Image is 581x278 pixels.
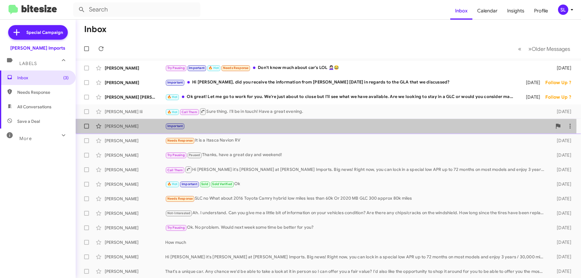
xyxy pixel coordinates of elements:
a: Special Campaign [8,25,68,40]
div: [DATE] [547,225,576,231]
div: [DATE] [518,94,545,100]
span: Needs Response [223,66,249,70]
div: [DATE] [547,167,576,173]
span: Inbox [17,75,69,81]
div: [PERSON_NAME] [105,181,165,187]
span: Important [167,124,183,128]
div: Follow Up ? [545,80,576,86]
div: [PERSON_NAME] [105,254,165,260]
button: SL [553,5,574,15]
div: [PERSON_NAME] [105,152,165,158]
span: Older Messages [532,46,570,52]
div: How much [165,239,547,245]
div: [PERSON_NAME] [105,123,165,129]
span: Try Pausing [167,153,185,157]
span: 🔥 Hot [167,182,178,186]
div: [DATE] [547,181,576,187]
span: 🔥 Hot [167,95,178,99]
div: [DATE] [547,254,576,260]
span: 🔥 Hot [167,110,178,114]
div: [DATE] [547,210,576,216]
div: Follow Up ? [545,94,576,100]
a: Insights [502,2,529,20]
div: Ah. I understand. Can you give me a little bit of information on your vehicles condition? Are the... [165,210,547,217]
span: Important [189,66,205,70]
span: » [528,45,532,53]
div: [DATE] [547,239,576,245]
span: Needs Response [17,89,69,95]
span: Needs Response [167,197,193,201]
span: « [518,45,521,53]
span: Sold Verified [212,182,232,186]
div: Hi [PERSON_NAME] it's [PERSON_NAME] at [PERSON_NAME] Imports. Big news! Right now, you can lock i... [165,254,547,260]
div: Hi [PERSON_NAME] it's [PERSON_NAME] at [PERSON_NAME] Imports. Big news! Right now, you can lock i... [165,166,547,173]
div: [DATE] [547,65,576,71]
h1: Inbox [84,25,107,34]
span: Special Campaign [26,29,63,35]
a: Profile [529,2,553,20]
div: [PERSON_NAME] [105,138,165,144]
div: [PERSON_NAME] [105,210,165,216]
span: Sold [201,182,208,186]
div: [PERSON_NAME] [105,65,165,71]
div: [DATE] [547,138,576,144]
span: Labels [19,61,37,66]
div: Sure thing. I'll be in touch! Have a great evening. [165,108,547,115]
span: Needs Response [167,139,193,142]
div: [DATE] [547,268,576,274]
span: Call Them [167,168,183,172]
div: [PERSON_NAME] Imports [10,45,65,51]
div: It is a Itasca Navion RV [165,137,547,144]
div: [DATE] [518,80,545,86]
span: Save a Deal [17,118,40,124]
span: Call Them [182,110,197,114]
span: (3) [63,75,69,81]
div: [PERSON_NAME] Iii [105,109,165,115]
div: That's a unique car. Any chance we'd be able to take a look at it in person so I can offer you a ... [165,268,547,274]
div: [PERSON_NAME] [105,196,165,202]
div: [DATE] [547,196,576,202]
span: 🔥 Hot [208,66,219,70]
div: [PERSON_NAME] [105,167,165,173]
span: Important [182,182,197,186]
div: [DATE] [547,109,576,115]
span: Important [167,80,183,84]
span: Paused [189,153,200,157]
div: Hi [PERSON_NAME], did you receive the information from [PERSON_NAME] [DATE] in regards to the GLA... [165,79,518,86]
div: Ok. No problem. Would next week some time be better for you? [165,224,547,231]
div: Thanks, have a great day and weekend! [165,152,547,159]
span: All Conversations [17,104,51,110]
span: Not-Interested [167,211,191,215]
nav: Page navigation example [515,43,574,55]
div: Don't know much about car's LOL 🤦🏻‍♀️😂 [165,64,547,71]
div: SLC no What about 2016 Toyota Camry hybrid low miles less than 60k Or 2020 MB GLC 300 approx 80k ... [165,195,547,202]
div: [PERSON_NAME] [105,239,165,245]
div: SL [558,5,568,15]
a: Inbox [450,2,472,20]
div: Ok great! Let me go to work for you. We're just about to close but I'll see what we have availabl... [165,93,518,100]
div: [PERSON_NAME] [105,268,165,274]
input: Search [73,2,200,17]
div: [DATE] [547,152,576,158]
div: Ok [165,181,547,188]
span: More [19,136,32,141]
button: Next [525,43,574,55]
div: [PERSON_NAME] [105,80,165,86]
span: Try Pausing [167,66,185,70]
span: Try Pausing [167,226,185,230]
div: [PERSON_NAME] [105,225,165,231]
a: Calendar [472,2,502,20]
div: [PERSON_NAME] [PERSON_NAME] [105,94,165,100]
button: Previous [514,43,525,55]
